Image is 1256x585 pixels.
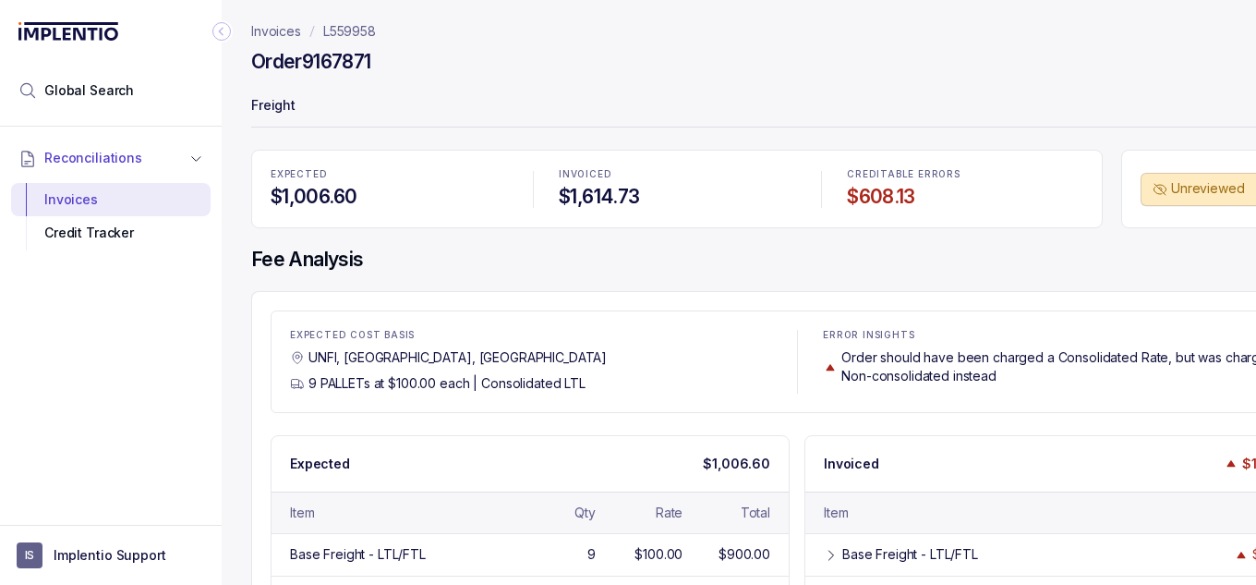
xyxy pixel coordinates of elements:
[824,455,879,473] p: Invoiced
[656,504,682,522] div: Rate
[290,504,314,522] div: Item
[271,184,507,210] h4: $1,006.60
[11,179,211,254] div: Reconciliations
[574,504,596,522] div: Qty
[290,330,771,341] p: EXPECTED COST BASIS
[587,545,596,564] div: 9
[1224,457,1238,470] img: trend image
[44,81,134,100] span: Global Search
[847,169,1083,180] p: CREDITABLE ERRORS
[847,184,1083,210] h4: $608.13
[634,545,682,564] div: $100.00
[251,22,301,41] a: Invoices
[308,374,586,393] p: 9 PALLETs at $100.00 each | Consolidated LTL
[1234,548,1249,562] img: trend image
[26,183,196,216] div: Invoices
[308,348,607,367] p: UNFI, [GEOGRAPHIC_DATA], [GEOGRAPHIC_DATA]
[290,545,426,564] div: Base Freight - LTL/FTL
[251,22,376,41] nav: breadcrumb
[271,169,507,180] p: EXPECTED
[824,504,848,522] div: Item
[211,20,233,43] div: Collapse Icon
[741,504,770,522] div: Total
[559,169,795,180] p: INVOICED
[17,542,42,568] span: User initials
[703,455,770,473] p: $1,006.60
[11,138,211,178] button: Reconciliations
[290,455,350,473] p: Expected
[719,545,770,564] div: $900.00
[823,360,838,374] img: trend image
[26,216,196,250] div: Credit Tracker
[54,546,166,565] p: Implentio Support
[323,22,376,41] a: L559958
[44,149,142,167] span: Reconciliations
[842,545,978,564] div: Base Freight - LTL/FTL
[17,542,205,568] button: User initialsImplentio Support
[251,49,370,75] h4: Order 9167871
[559,184,795,210] h4: $1,614.73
